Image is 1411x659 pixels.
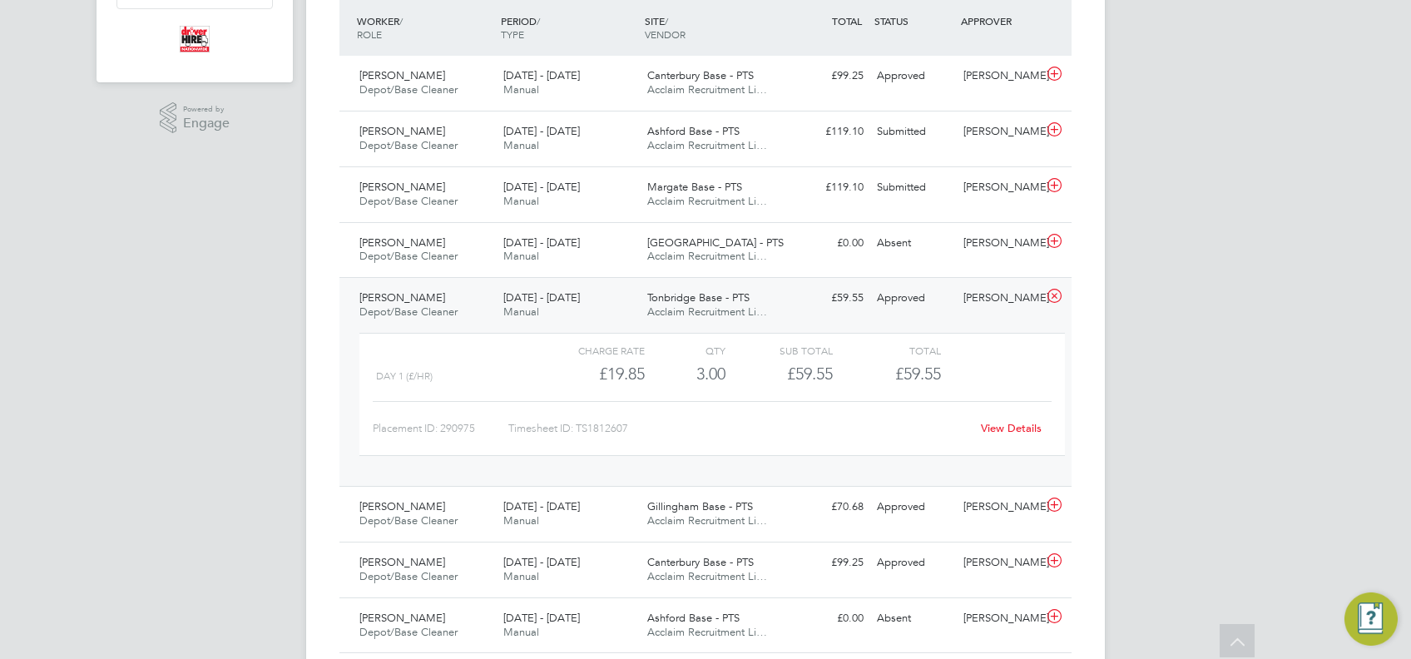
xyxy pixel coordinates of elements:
div: [PERSON_NAME] [957,549,1043,577]
span: [PERSON_NAME] [359,124,445,138]
a: View Details [981,421,1042,435]
span: [PERSON_NAME] [359,68,445,82]
div: QTY [645,340,725,360]
div: [PERSON_NAME] [957,174,1043,201]
span: TYPE [501,27,524,41]
span: Depot/Base Cleaner [359,82,458,97]
span: Ashford Base - PTS [647,611,740,625]
span: Acclaim Recruitment Li… [647,138,767,152]
div: [PERSON_NAME] [957,230,1043,257]
span: [GEOGRAPHIC_DATA] - PTS [647,235,784,250]
span: [PERSON_NAME] [359,611,445,625]
span: Depot/Base Cleaner [359,569,458,583]
span: [PERSON_NAME] [359,235,445,250]
span: Manual [503,249,539,263]
span: Depot/Base Cleaner [359,513,458,528]
div: Approved [870,493,957,521]
div: £19.85 [537,360,645,388]
span: [DATE] - [DATE] [503,499,580,513]
div: Timesheet ID: TS1812607 [508,415,970,442]
span: Acclaim Recruitment Li… [647,194,767,208]
button: Engage Resource Center [1344,592,1398,646]
span: Ashford Base - PTS [647,124,740,138]
span: Canterbury Base - PTS [647,555,754,569]
span: Manual [503,194,539,208]
span: Depot/Base Cleaner [359,194,458,208]
span: Depot/Base Cleaner [359,625,458,639]
span: Manual [503,625,539,639]
span: Gillingham Base - PTS [647,499,753,513]
span: Depot/Base Cleaner [359,249,458,263]
span: Acclaim Recruitment Li… [647,82,767,97]
div: [PERSON_NAME] [957,62,1043,90]
span: [DATE] - [DATE] [503,68,580,82]
div: [PERSON_NAME] [957,285,1043,312]
span: [PERSON_NAME] [359,555,445,569]
div: PERIOD [497,6,641,49]
span: Manual [503,82,539,97]
span: Powered by [183,102,230,116]
span: [DATE] - [DATE] [503,611,580,625]
div: £119.10 [784,118,870,146]
div: [PERSON_NAME] [957,493,1043,521]
div: Sub Total [725,340,833,360]
div: STATUS [870,6,957,36]
div: Approved [870,62,957,90]
span: / [537,14,540,27]
span: Depot/Base Cleaner [359,138,458,152]
div: £70.68 [784,493,870,521]
div: £59.55 [784,285,870,312]
span: [PERSON_NAME] [359,290,445,305]
span: Canterbury Base - PTS [647,68,754,82]
span: [DATE] - [DATE] [503,235,580,250]
span: Depot/Base Cleaner [359,305,458,319]
div: WORKER [353,6,497,49]
span: Manual [503,569,539,583]
div: SITE [641,6,785,49]
div: [PERSON_NAME] [957,118,1043,146]
span: [PERSON_NAME] [359,180,445,194]
div: Absent [870,605,957,632]
span: Tonbridge Base - PTS [647,290,750,305]
span: Acclaim Recruitment Li… [647,249,767,263]
div: APPROVER [957,6,1043,36]
div: Absent [870,230,957,257]
span: Acclaim Recruitment Li… [647,625,767,639]
span: / [399,14,403,27]
span: TOTAL [832,14,862,27]
span: VENDOR [645,27,686,41]
span: [DATE] - [DATE] [503,124,580,138]
span: Manual [503,513,539,528]
span: / [665,14,668,27]
span: ROLE [357,27,382,41]
a: Go to home page [116,26,273,52]
div: Approved [870,285,957,312]
span: [DATE] - [DATE] [503,290,580,305]
span: [DATE] - [DATE] [503,180,580,194]
div: £0.00 [784,605,870,632]
span: Manual [503,305,539,319]
span: [PERSON_NAME] [359,499,445,513]
div: Total [833,340,940,360]
img: acclaim-logo-retina.png [180,26,210,52]
div: £99.25 [784,62,870,90]
div: [PERSON_NAME] [957,605,1043,632]
div: Charge rate [537,340,645,360]
div: £99.25 [784,549,870,577]
span: Manual [503,138,539,152]
span: Day 1 (£/HR) [376,370,433,382]
a: Powered byEngage [160,102,230,134]
span: Acclaim Recruitment Li… [647,513,767,528]
span: £59.55 [895,364,941,384]
div: Submitted [870,118,957,146]
span: Acclaim Recruitment Li… [647,569,767,583]
span: Acclaim Recruitment Li… [647,305,767,319]
div: Placement ID: 290975 [373,415,508,442]
div: £119.10 [784,174,870,201]
div: £59.55 [725,360,833,388]
div: 3.00 [645,360,725,388]
div: £0.00 [784,230,870,257]
span: Engage [183,116,230,131]
div: Submitted [870,174,957,201]
span: Margate Base - PTS [647,180,742,194]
